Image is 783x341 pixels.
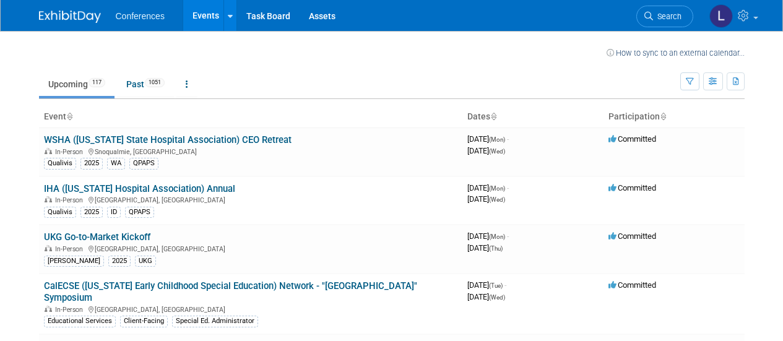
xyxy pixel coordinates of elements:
a: Upcoming117 [39,72,115,96]
div: Qualivis [44,207,76,218]
span: (Mon) [489,136,505,143]
th: Dates [462,106,603,127]
th: Event [39,106,462,127]
a: Sort by Participation Type [660,111,666,121]
span: [DATE] [467,194,505,204]
span: In-Person [55,306,87,314]
a: Sort by Start Date [490,111,496,121]
div: [GEOGRAPHIC_DATA], [GEOGRAPHIC_DATA] [44,243,457,253]
span: (Wed) [489,148,505,155]
span: (Tue) [489,282,503,289]
span: (Mon) [489,233,505,240]
a: Search [636,6,693,27]
div: 2025 [108,256,131,267]
span: Committed [608,134,656,144]
div: [GEOGRAPHIC_DATA], [GEOGRAPHIC_DATA] [44,304,457,314]
span: (Wed) [489,196,505,203]
span: - [507,231,509,241]
span: [DATE] [467,231,509,241]
div: Snoqualmie, [GEOGRAPHIC_DATA] [44,146,457,156]
img: Lisa Hampton [709,4,733,28]
span: [DATE] [467,183,509,192]
img: ExhibitDay [39,11,101,23]
div: Qualivis [44,158,76,169]
span: 117 [89,78,105,87]
span: - [507,134,509,144]
a: How to sync to an external calendar... [607,48,745,58]
div: QPAPS [129,158,158,169]
span: [DATE] [467,243,503,253]
a: IHA ([US_STATE] Hospital Association) Annual [44,183,235,194]
a: CalECSE ([US_STATE] Early Childhood Special Education) Network - "[GEOGRAPHIC_DATA]" Symposium [44,280,417,303]
a: WSHA ([US_STATE] State Hospital Association) CEO Retreat [44,134,292,145]
div: ID [107,207,121,218]
span: In-Person [55,245,87,253]
span: Committed [608,183,656,192]
div: Special Ed. Administrator [172,316,258,327]
div: QPAPS [125,207,154,218]
span: - [507,183,509,192]
span: Committed [608,231,656,241]
a: UKG Go-to-Market Kickoff [44,231,150,243]
div: [PERSON_NAME] [44,256,104,267]
span: (Mon) [489,185,505,192]
th: Participation [603,106,745,127]
span: Committed [608,280,656,290]
img: In-Person Event [45,148,52,154]
span: 1051 [145,78,165,87]
div: WA [107,158,125,169]
div: UKG [135,256,156,267]
div: 2025 [80,158,103,169]
span: [DATE] [467,134,509,144]
img: In-Person Event [45,245,52,251]
img: In-Person Event [45,306,52,312]
div: 2025 [80,207,103,218]
span: - [504,280,506,290]
span: In-Person [55,148,87,156]
span: In-Person [55,196,87,204]
div: [GEOGRAPHIC_DATA], [GEOGRAPHIC_DATA] [44,194,457,204]
span: [DATE] [467,292,505,301]
span: (Thu) [489,245,503,252]
div: Educational Services [44,316,116,327]
div: Client-Facing [120,316,168,327]
a: Past1051 [117,72,174,96]
span: [DATE] [467,280,506,290]
span: Search [653,12,681,21]
img: In-Person Event [45,196,52,202]
span: [DATE] [467,146,505,155]
span: (Wed) [489,294,505,301]
a: Sort by Event Name [66,111,72,121]
span: Conferences [116,11,165,21]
